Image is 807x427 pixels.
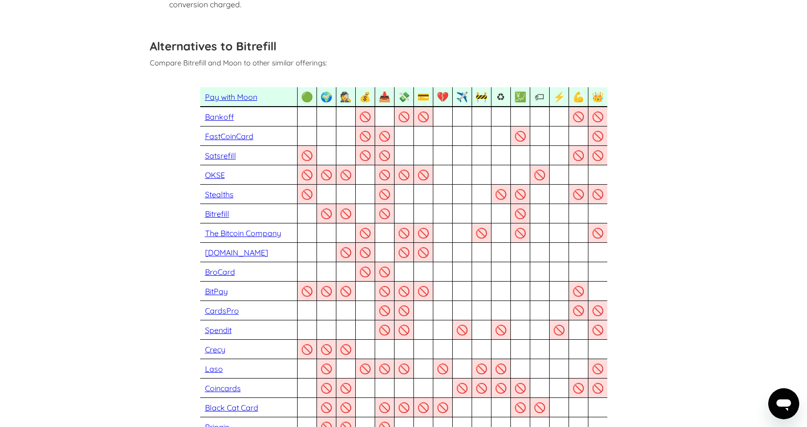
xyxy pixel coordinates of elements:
[150,58,658,68] p: Compare Bitrefill and Moon to other similar offerings:
[205,286,228,296] a: BitPay
[205,228,281,238] a: The Bitcoin Company
[768,388,799,419] iframe: Knop om het berichtenvenster te openen
[205,131,253,141] a: FastCoinCard
[205,209,229,219] a: Bitrefill
[150,39,658,53] h3: Alternatives to Bitrefill
[205,248,268,257] a: [DOMAIN_NAME]
[205,383,241,393] a: Coincards
[205,325,232,335] a: Spendit
[205,112,234,122] a: Bankoff
[205,306,239,316] a: CardsPro
[205,345,225,354] a: Crecy
[205,267,235,277] a: BroCard
[205,170,225,180] a: OKSE
[205,403,258,412] a: Black Cat Card
[205,151,236,160] a: Satsrefill
[205,92,257,102] a: Pay with Moon
[205,190,234,199] a: Stealths
[205,364,223,374] a: Laso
